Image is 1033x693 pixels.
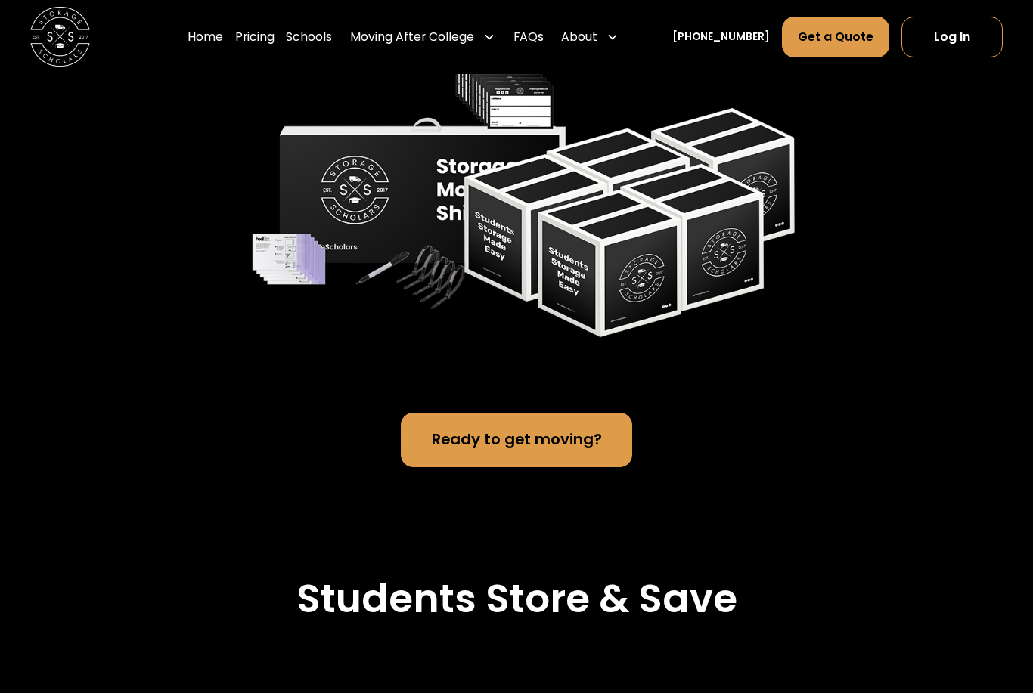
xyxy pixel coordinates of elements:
div: Moving After College [350,29,474,47]
a: Pricing [235,17,275,58]
h2: Students Store & Save [296,577,737,623]
a: [PHONE_NUMBER] [672,29,770,45]
a: home [30,8,90,67]
a: Schools [286,17,332,58]
img: Storage Scholars main logo [30,8,90,67]
div: About [555,17,625,58]
a: Ready to get moving? [401,413,632,467]
div: About [561,29,597,47]
a: Log In [901,17,1004,57]
div: Moving After College [344,17,501,58]
a: Get a Quote [782,17,889,57]
a: FAQs [513,17,544,58]
a: Home [188,17,223,58]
